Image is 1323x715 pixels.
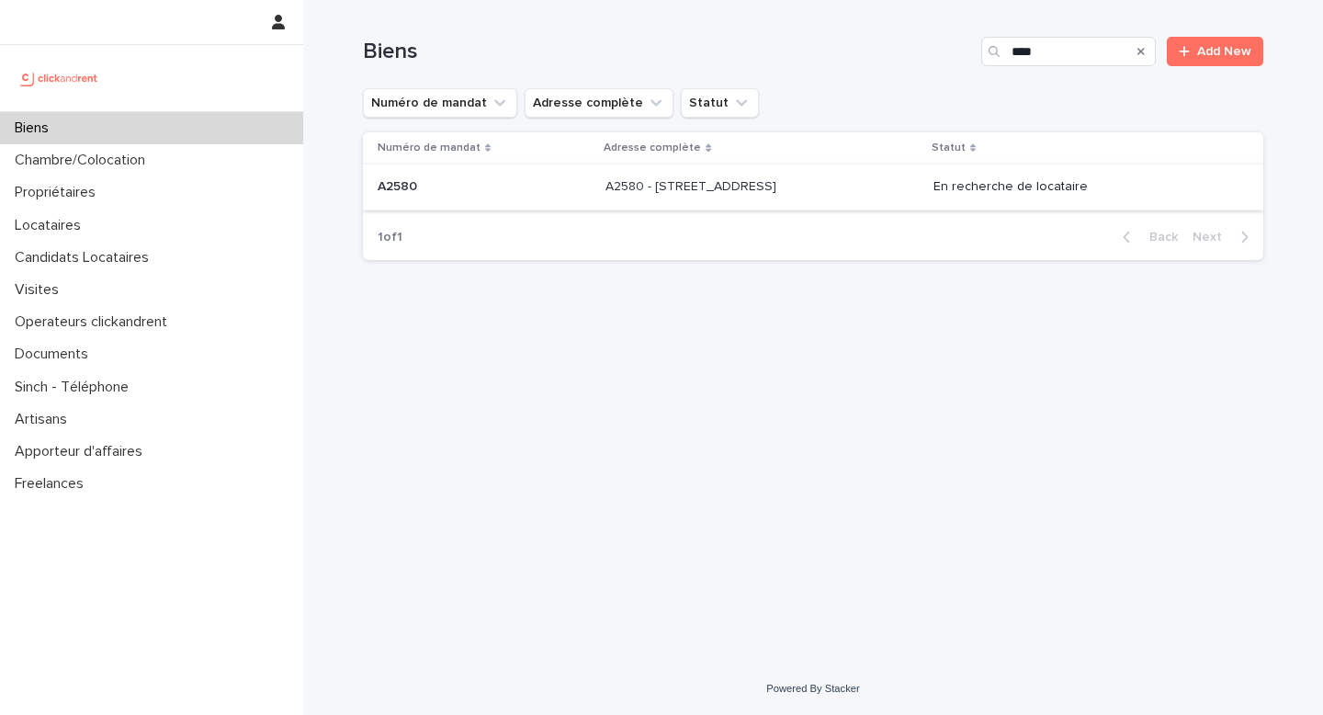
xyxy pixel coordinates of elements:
[1197,45,1251,58] span: Add New
[1185,229,1263,245] button: Next
[7,379,143,396] p: Sinch - Téléphone
[7,313,182,331] p: Operateurs clickandrent
[363,88,517,118] button: Numéro de mandat
[7,281,73,299] p: Visites
[1108,229,1185,245] button: Back
[1193,231,1233,244] span: Next
[1138,231,1178,244] span: Back
[363,165,1263,210] tr: A2580A2580 A2580 - [STREET_ADDRESS]A2580 - [STREET_ADDRESS] En recherche de locataire
[378,176,421,195] p: A2580
[604,138,701,158] p: Adresse complète
[7,475,98,493] p: Freelances
[981,37,1156,66] input: Search
[1167,37,1263,66] a: Add New
[378,138,481,158] p: Numéro de mandat
[7,411,82,428] p: Artisans
[766,683,859,694] a: Powered By Stacker
[7,346,103,363] p: Documents
[933,179,1234,195] p: En recherche de locataire
[681,88,759,118] button: Statut
[363,215,417,260] p: 1 of 1
[7,217,96,234] p: Locataires
[7,152,160,169] p: Chambre/Colocation
[525,88,673,118] button: Adresse complète
[605,176,780,195] p: A2580 - [STREET_ADDRESS]
[363,39,974,65] h1: Biens
[15,60,104,96] img: UCB0brd3T0yccxBKYDjQ
[7,119,63,137] p: Biens
[7,249,164,267] p: Candidats Locataires
[7,184,110,201] p: Propriétaires
[7,443,157,460] p: Apporteur d'affaires
[932,138,966,158] p: Statut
